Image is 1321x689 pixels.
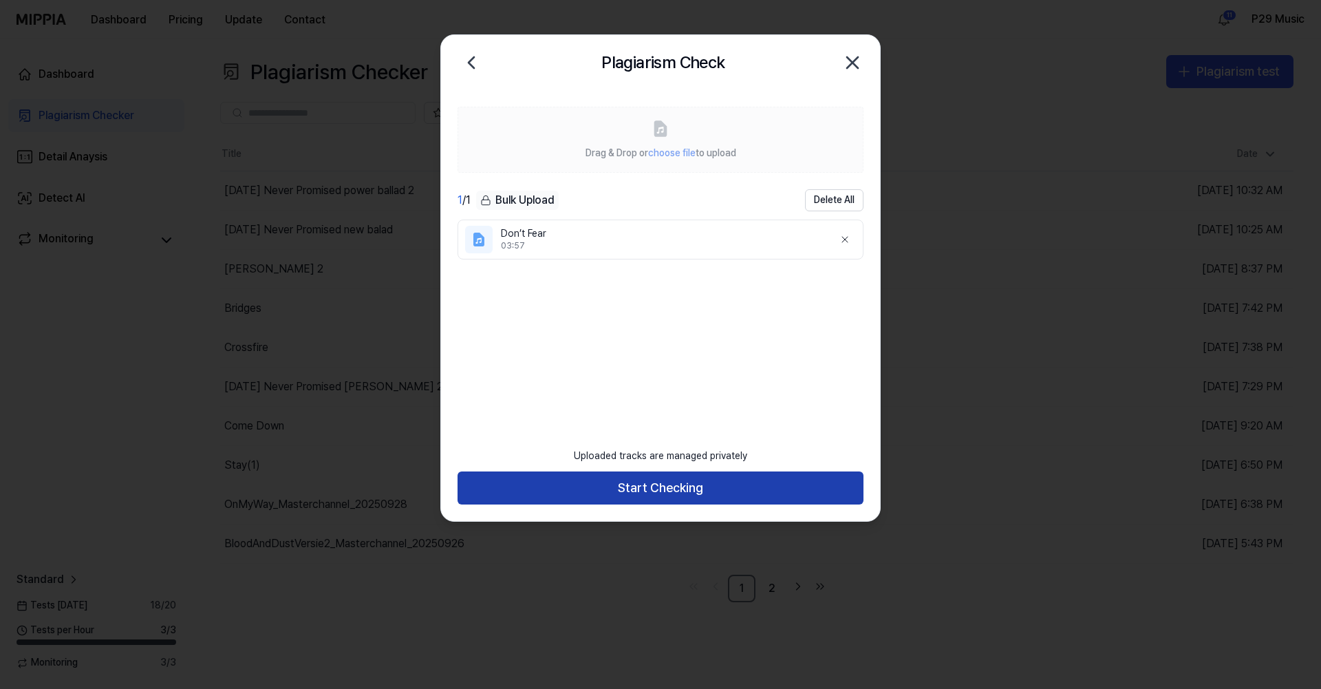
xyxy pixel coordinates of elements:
button: Bulk Upload [476,191,559,211]
div: Bulk Upload [476,191,559,210]
span: Drag & Drop or to upload [586,147,736,158]
button: Start Checking [458,471,863,505]
div: Don’t Fear [501,227,823,241]
span: 1 [458,193,462,206]
div: 03:57 [501,240,823,252]
h2: Plagiarism Check [601,50,724,76]
span: choose file [648,147,696,158]
div: / 1 [458,192,471,209]
div: Uploaded tracks are managed privately [566,441,755,471]
button: Delete All [805,189,863,211]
